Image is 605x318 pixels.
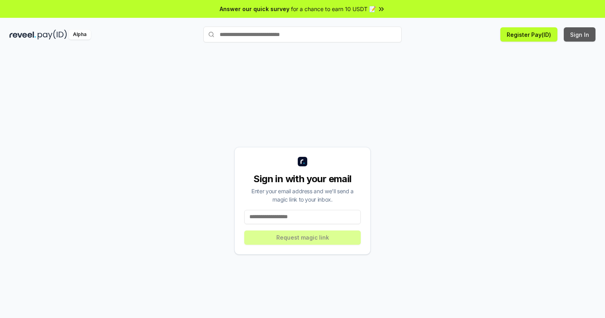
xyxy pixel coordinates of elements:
[291,5,376,13] span: for a chance to earn 10 USDT 📝
[298,157,307,166] img: logo_small
[564,27,595,42] button: Sign In
[244,187,361,204] div: Enter your email address and we’ll send a magic link to your inbox.
[244,173,361,185] div: Sign in with your email
[220,5,289,13] span: Answer our quick survey
[10,30,36,40] img: reveel_dark
[500,27,557,42] button: Register Pay(ID)
[69,30,91,40] div: Alpha
[38,30,67,40] img: pay_id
